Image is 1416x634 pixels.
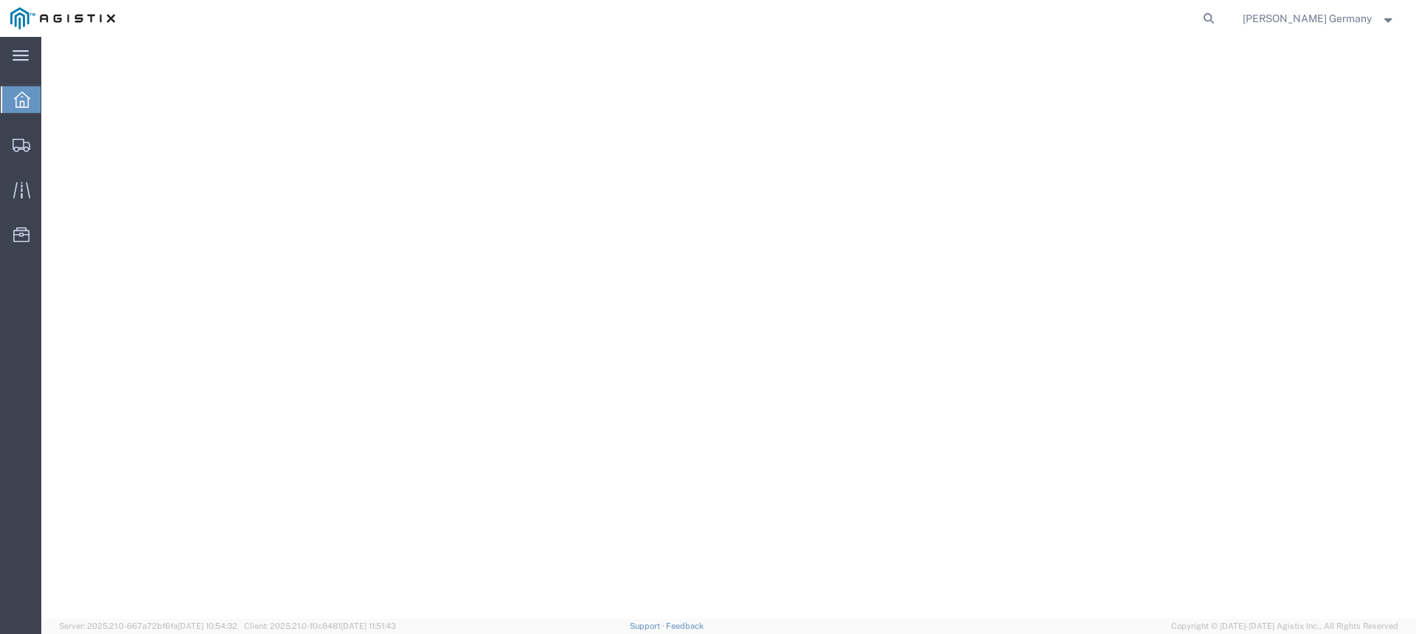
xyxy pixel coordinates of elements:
a: Feedback [666,621,704,630]
span: Courtney Germany [1243,10,1372,27]
span: Client: 2025.21.0-f0c8481 [244,621,396,630]
span: [DATE] 10:54:32 [178,621,237,630]
img: logo [10,7,115,30]
span: Copyright © [DATE]-[DATE] Agistix Inc., All Rights Reserved [1171,620,1398,633]
iframe: FS Legacy Container [41,37,1416,619]
button: [PERSON_NAME] Germany [1242,10,1396,27]
a: Support [630,621,667,630]
span: [DATE] 11:51:43 [341,621,396,630]
span: Server: 2025.21.0-667a72bf6fa [59,621,237,630]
